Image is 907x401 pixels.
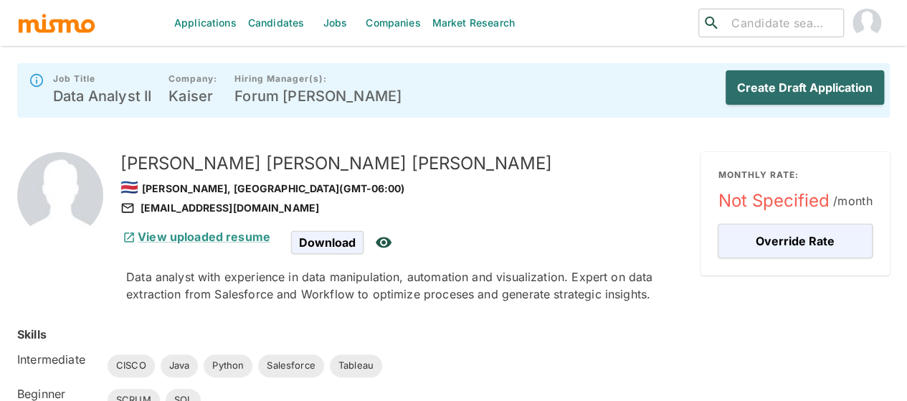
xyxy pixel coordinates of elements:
[291,231,364,254] span: Download
[120,230,270,244] a: View uploaded resume
[168,73,217,85] p: Company:
[291,235,364,247] a: Download
[120,152,689,175] h5: [PERSON_NAME] [PERSON_NAME] [PERSON_NAME]
[718,169,873,181] p: MONTHLY RATE:
[120,175,689,199] div: [PERSON_NAME], [GEOGRAPHIC_DATA] (GMT-06:00)
[853,9,881,37] img: Maia Reyes
[120,179,138,196] span: 🇨🇷
[161,359,199,373] span: Java
[120,199,689,217] div: [EMAIL_ADDRESS][DOMAIN_NAME]
[17,12,96,34] img: logo
[108,359,155,373] span: CISCO
[126,268,689,303] div: Data analyst with experience in data manipulation, automation and visualization. Expert on data e...
[53,73,151,85] p: Job Title
[330,359,382,373] span: Tableau
[832,191,873,211] span: /month
[234,85,402,108] h6: Forum [PERSON_NAME]
[258,359,324,373] span: Salesforce
[17,326,47,343] h6: Skills
[53,85,151,108] h6: Data Analyst II
[17,351,96,368] h6: Intermediate
[17,152,103,238] img: 2Q==
[168,85,217,108] h6: Kaiser
[204,359,252,373] span: Python
[726,70,884,105] button: Create Draft Application
[718,224,873,258] button: Override Rate
[726,13,837,33] input: Candidate search
[718,189,873,212] span: Not Specified
[234,73,402,85] p: Hiring Manager(s):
